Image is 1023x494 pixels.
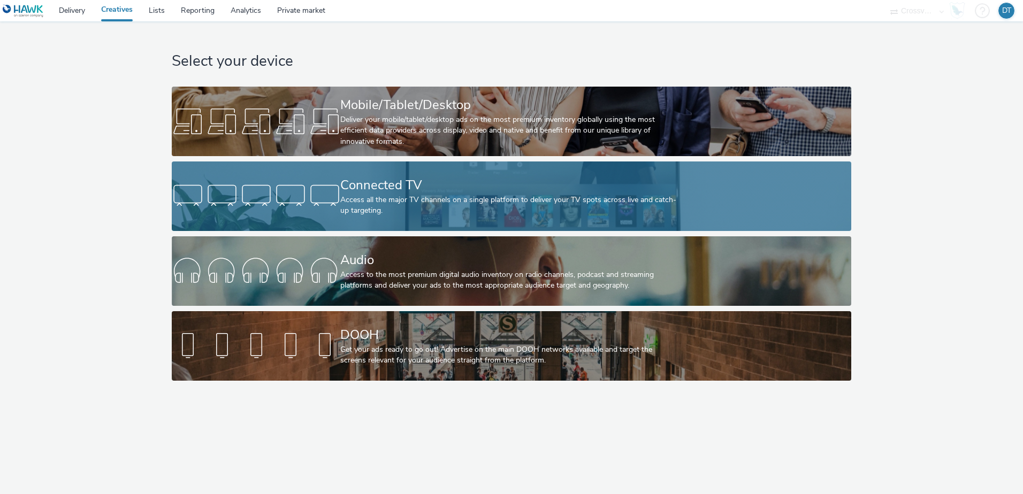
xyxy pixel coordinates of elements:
div: Mobile/Tablet/Desktop [340,96,678,114]
div: Deliver your mobile/tablet/desktop ads on the most premium inventory globally using the most effi... [340,114,678,147]
div: DT [1002,3,1011,19]
a: Connected TVAccess all the major TV channels on a single platform to deliver your TV spots across... [172,161,851,231]
div: Audio [340,251,678,269]
a: AudioAccess to the most premium digital audio inventory on radio channels, podcast and streaming ... [172,236,851,306]
div: Access to the most premium digital audio inventory on radio channels, podcast and streaming platf... [340,269,678,291]
a: DOOHGet your ads ready to go out! Advertise on the main DOOH networks available and target the sc... [172,311,851,381]
img: undefined Logo [3,4,44,18]
div: Access all the major TV channels on a single platform to deliver your TV spots across live and ca... [340,195,678,217]
div: DOOH [340,326,678,344]
div: Get your ads ready to go out! Advertise on the main DOOH networks available and target the screen... [340,344,678,366]
div: Connected TV [340,176,678,195]
h1: Select your device [172,51,851,72]
a: Hawk Academy [949,2,969,19]
a: Mobile/Tablet/DesktopDeliver your mobile/tablet/desktop ads on the most premium inventory globall... [172,87,851,156]
img: Hawk Academy [949,2,965,19]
